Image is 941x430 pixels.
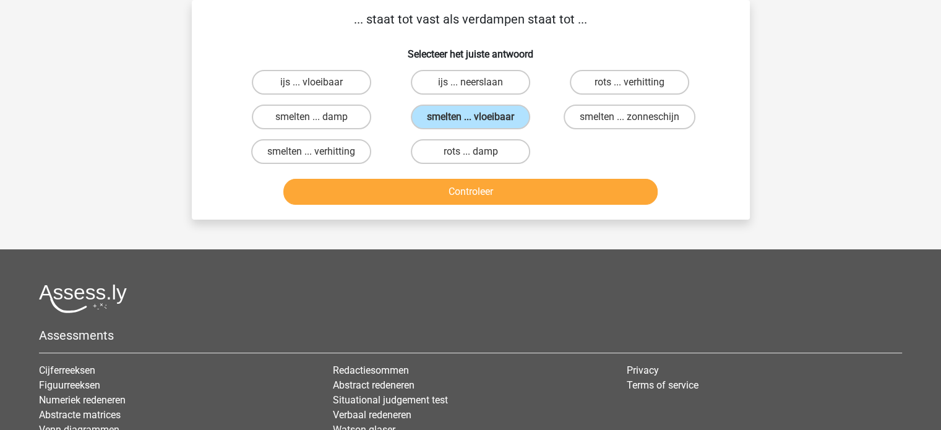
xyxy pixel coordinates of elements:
img: Assessly logo [39,284,127,313]
label: rots ... verhitting [570,70,689,95]
a: Abstracte matrices [39,409,121,421]
label: smelten ... verhitting [251,139,371,164]
label: rots ... damp [411,139,530,164]
a: Cijferreeksen [39,364,95,376]
a: Figuurreeksen [39,379,100,391]
label: ijs ... neerslaan [411,70,530,95]
label: smelten ... damp [252,105,371,129]
a: Privacy [627,364,659,376]
a: Situational judgement test [333,394,448,406]
a: Numeriek redeneren [39,394,126,406]
a: Verbaal redeneren [333,409,411,421]
button: Controleer [283,179,658,205]
a: Terms of service [627,379,698,391]
label: ijs ... vloeibaar [252,70,371,95]
h6: Selecteer het juiste antwoord [212,38,730,60]
label: smelten ... vloeibaar [411,105,530,129]
h5: Assessments [39,328,902,343]
p: ... staat tot vast als verdampen staat tot ... [212,10,730,28]
a: Redactiesommen [333,364,409,376]
a: Abstract redeneren [333,379,415,391]
label: smelten ... zonneschijn [564,105,695,129]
